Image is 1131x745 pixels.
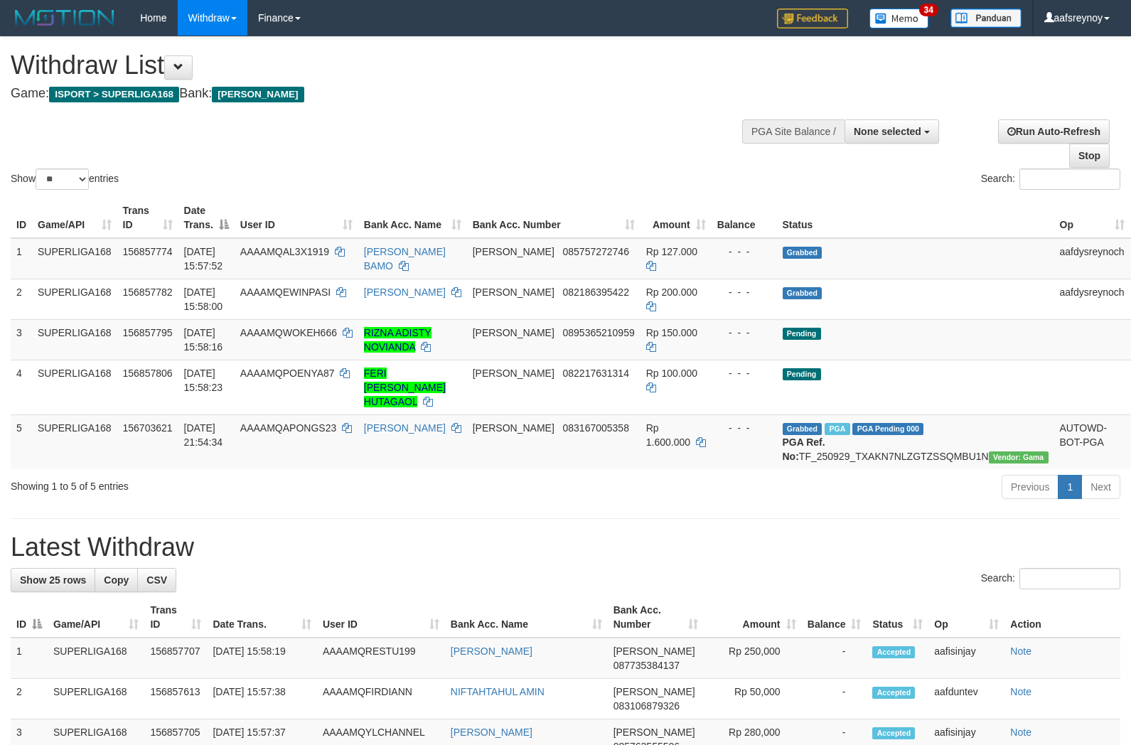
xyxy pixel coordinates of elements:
[117,198,178,238] th: Trans ID: activate to sort column ascending
[1010,645,1031,657] a: Note
[11,198,32,238] th: ID
[998,119,1110,144] a: Run Auto-Refresh
[240,422,336,434] span: AAAAMQAPONGS23
[783,423,822,435] span: Grabbed
[467,198,640,238] th: Bank Acc. Number: activate to sort column ascending
[613,727,695,738] span: [PERSON_NAME]
[608,597,704,638] th: Bank Acc. Number: activate to sort column ascending
[950,9,1022,28] img: panduan.png
[48,638,144,679] td: SUPERLIGA168
[451,686,545,697] a: NIFTAHTAHUL AMIN
[802,679,867,719] td: -
[919,4,938,16] span: 34
[928,679,1004,719] td: aafduntev
[235,198,358,238] th: User ID: activate to sort column ascending
[872,646,915,658] span: Accepted
[207,597,317,638] th: Date Trans.: activate to sort column ascending
[742,119,845,144] div: PGA Site Balance /
[981,168,1120,190] label: Search:
[783,287,822,299] span: Grabbed
[11,168,119,190] label: Show entries
[1010,727,1031,738] a: Note
[854,126,921,137] span: None selected
[640,198,712,238] th: Amount: activate to sort column ascending
[48,679,144,719] td: SUPERLIGA168
[11,568,95,592] a: Show 25 rows
[20,574,86,586] span: Show 25 rows
[783,368,821,380] span: Pending
[783,328,821,340] span: Pending
[613,700,680,712] span: Copy 083106879326 to clipboard
[144,679,207,719] td: 156857613
[981,568,1120,589] label: Search:
[32,279,117,319] td: SUPERLIGA168
[48,597,144,638] th: Game/API: activate to sort column ascending
[32,360,117,414] td: SUPERLIGA168
[207,638,317,679] td: [DATE] 15:58:19
[928,597,1004,638] th: Op: activate to sort column ascending
[473,246,554,257] span: [PERSON_NAME]
[1019,168,1120,190] input: Search:
[717,245,771,259] div: - - -
[1058,475,1082,499] a: 1
[11,319,32,360] td: 3
[717,326,771,340] div: - - -
[802,597,867,638] th: Balance: activate to sort column ascending
[473,286,554,298] span: [PERSON_NAME]
[11,533,1120,562] h1: Latest Withdraw
[11,360,32,414] td: 4
[364,286,446,298] a: [PERSON_NAME]
[1004,597,1120,638] th: Action
[364,422,446,434] a: [PERSON_NAME]
[473,422,554,434] span: [PERSON_NAME]
[123,422,173,434] span: 156703621
[32,198,117,238] th: Game/API: activate to sort column ascending
[11,473,461,493] div: Showing 1 to 5 of 5 entries
[11,638,48,679] td: 1
[364,327,432,353] a: RIZNA ADISTY NOVIANDA
[777,414,1054,469] td: TF_250929_TXAKN7NLZGTZSSQMBU1N
[646,368,697,379] span: Rp 100.000
[869,9,929,28] img: Button%20Memo.svg
[852,423,923,435] span: PGA Pending
[704,597,801,638] th: Amount: activate to sort column ascending
[646,327,697,338] span: Rp 150.000
[825,423,849,435] span: Marked by aafchhiseyha
[184,422,223,448] span: [DATE] 21:54:34
[184,327,223,353] span: [DATE] 15:58:16
[872,687,915,699] span: Accepted
[32,319,117,360] td: SUPERLIGA168
[184,246,223,272] span: [DATE] 15:57:52
[32,238,117,279] td: SUPERLIGA168
[146,574,167,586] span: CSV
[646,286,697,298] span: Rp 200.000
[364,368,446,407] a: FERI [PERSON_NAME] HUTAGAOL
[178,198,235,238] th: Date Trans.: activate to sort column descending
[445,597,608,638] th: Bank Acc. Name: activate to sort column ascending
[317,597,445,638] th: User ID: activate to sort column ascending
[1054,414,1130,469] td: AUTOWD-BOT-PGA
[704,679,801,719] td: Rp 50,000
[364,246,446,272] a: [PERSON_NAME] BAMO
[1054,279,1130,319] td: aafdysreynoch
[36,168,89,190] select: Showentries
[95,568,138,592] a: Copy
[123,368,173,379] span: 156857806
[240,368,335,379] span: AAAAMQPOENYA87
[32,414,117,469] td: SUPERLIGA168
[123,246,173,257] span: 156857774
[867,597,928,638] th: Status: activate to sort column ascending
[1054,238,1130,279] td: aafdysreynoch
[240,246,329,257] span: AAAAMQAL3X1919
[11,597,48,638] th: ID: activate to sort column descending
[1002,475,1058,499] a: Previous
[317,679,445,719] td: AAAAMQFIRDIANN
[613,660,680,671] span: Copy 087735384137 to clipboard
[646,422,690,448] span: Rp 1.600.000
[717,285,771,299] div: - - -
[451,727,532,738] a: [PERSON_NAME]
[123,327,173,338] span: 156857795
[783,247,822,259] span: Grabbed
[613,686,695,697] span: [PERSON_NAME]
[11,279,32,319] td: 2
